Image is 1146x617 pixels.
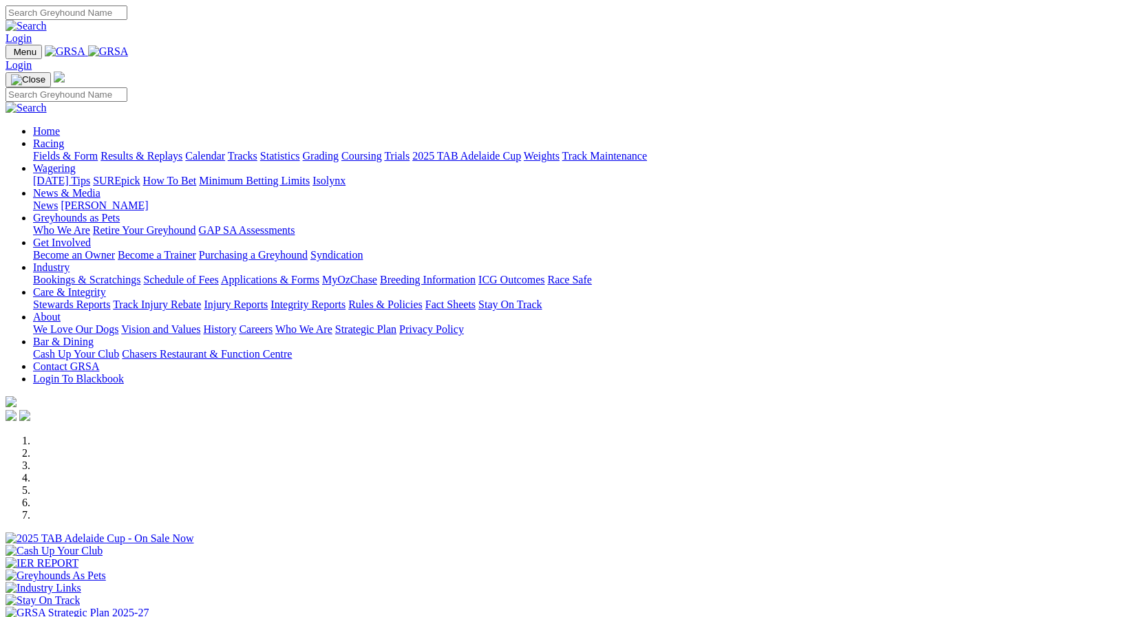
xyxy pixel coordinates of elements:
a: Chasers Restaurant & Function Centre [122,348,292,360]
img: twitter.svg [19,410,30,421]
a: Become a Trainer [118,249,196,261]
a: Wagering [33,162,76,174]
a: Become an Owner [33,249,115,261]
a: Injury Reports [204,299,268,310]
img: Stay On Track [6,594,80,607]
img: Industry Links [6,582,81,594]
input: Search [6,6,127,20]
a: Privacy Policy [399,323,464,335]
a: Rules & Policies [348,299,423,310]
a: Integrity Reports [270,299,346,310]
a: Track Injury Rebate [113,299,201,310]
a: Login [6,59,32,71]
div: Care & Integrity [33,299,1140,311]
a: Track Maintenance [562,150,647,162]
div: Greyhounds as Pets [33,224,1140,237]
a: Home [33,125,60,137]
a: Syndication [310,249,363,261]
a: Careers [239,323,273,335]
a: Statistics [260,150,300,162]
a: 2025 TAB Adelaide Cup [412,150,521,162]
a: News & Media [33,187,100,199]
a: Schedule of Fees [143,274,218,285]
a: Racing [33,138,64,149]
a: Results & Replays [100,150,182,162]
div: Wagering [33,175,1140,187]
img: Close [11,74,45,85]
a: GAP SA Assessments [199,224,295,236]
a: Login [6,32,32,44]
a: Trials [384,150,410,162]
img: Cash Up Your Club [6,545,103,557]
a: Stay On Track [478,299,542,310]
a: Fact Sheets [425,299,476,310]
a: Retire Your Greyhound [93,224,196,236]
img: GRSA [45,45,85,58]
a: Coursing [341,150,382,162]
a: Weights [524,150,560,162]
div: Bar & Dining [33,348,1140,360]
a: Purchasing a Greyhound [199,249,308,261]
a: News [33,199,58,211]
a: Who We Are [275,323,332,335]
a: [DATE] Tips [33,175,90,186]
input: Search [6,87,127,102]
a: Login To Blackbook [33,373,124,385]
div: Industry [33,274,1140,286]
img: Greyhounds As Pets [6,570,106,582]
a: Grading [303,150,339,162]
a: Greyhounds as Pets [33,212,120,224]
a: SUREpick [93,175,140,186]
img: GRSA [88,45,129,58]
div: Racing [33,150,1140,162]
a: Bar & Dining [33,336,94,347]
a: Stewards Reports [33,299,110,310]
button: Toggle navigation [6,72,51,87]
a: Vision and Values [121,323,200,335]
div: About [33,323,1140,336]
a: Cash Up Your Club [33,348,119,360]
a: Who We Are [33,224,90,236]
a: History [203,323,236,335]
a: Tracks [228,150,257,162]
a: Applications & Forms [221,274,319,285]
a: [PERSON_NAME] [61,199,148,211]
div: News & Media [33,199,1140,212]
img: facebook.svg [6,410,17,421]
a: About [33,311,61,323]
a: Care & Integrity [33,286,106,298]
a: ICG Outcomes [478,274,544,285]
a: Isolynx [312,175,346,186]
img: Search [6,102,47,114]
a: Fields & Form [33,150,98,162]
a: Breeding Information [380,274,476,285]
img: Search [6,20,47,32]
button: Toggle navigation [6,45,42,59]
a: Race Safe [547,274,591,285]
img: logo-grsa-white.png [6,396,17,407]
a: Strategic Plan [335,323,396,335]
a: MyOzChase [322,274,377,285]
a: We Love Our Dogs [33,323,118,335]
a: Calendar [185,150,225,162]
a: Industry [33,261,70,273]
img: IER REPORT [6,557,78,570]
a: Contact GRSA [33,360,99,372]
a: Minimum Betting Limits [199,175,310,186]
a: Bookings & Scratchings [33,274,140,285]
a: How To Bet [143,175,197,186]
div: Get Involved [33,249,1140,261]
img: logo-grsa-white.png [54,72,65,83]
a: Get Involved [33,237,91,248]
img: 2025 TAB Adelaide Cup - On Sale Now [6,532,194,545]
span: Menu [14,47,36,57]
